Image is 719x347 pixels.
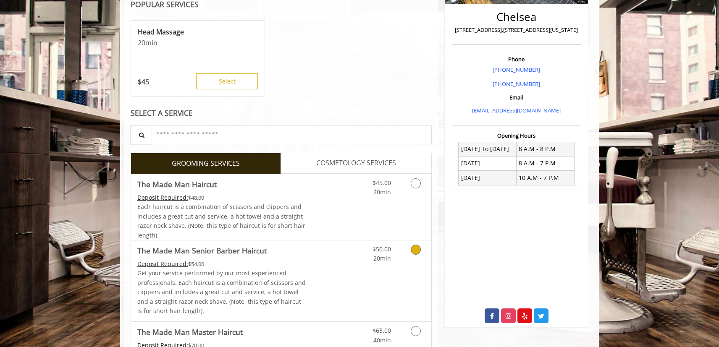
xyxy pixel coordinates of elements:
p: [STREET_ADDRESS],[STREET_ADDRESS][US_STATE] [454,26,579,34]
div: $54.00 [137,259,306,269]
button: Service Search [130,125,152,144]
b: The Made Man Haircut [137,178,217,190]
span: $45.00 [373,179,391,187]
td: 8 A.M - 8 P.M [516,142,574,156]
td: [DATE] [459,171,517,185]
span: This service needs some Advance to be paid before we block your appointment [137,260,188,268]
button: Select [196,73,258,89]
span: COSMETOLOGY SERVICES [316,158,396,169]
td: 8 A.M - 7 P.M [516,156,574,170]
div: $48.00 [137,193,306,202]
td: 10 A.M - 7 P.M [516,171,574,185]
span: GROOMING SERVICES [172,158,240,169]
span: 20min [373,254,391,262]
h2: Chelsea [454,11,579,23]
td: [DATE] [459,156,517,170]
b: The Made Man Master Haircut [137,326,243,338]
span: 40min [373,336,391,344]
h3: Email [454,94,579,100]
p: 45 [138,77,149,86]
span: $50.00 [373,245,391,253]
a: [PHONE_NUMBER] [493,66,540,73]
h3: Phone [454,56,579,62]
span: $65.00 [373,326,391,334]
span: $ [138,77,142,86]
span: 20min [373,188,391,196]
p: Get your service performed by our most experienced professionals. Each haircut is a combination o... [137,269,306,316]
b: The Made Man Senior Barber Haircut [137,245,267,256]
span: Each haircut is a combination of scissors and clippers and includes a great cut and service, a ho... [137,203,305,239]
p: 20min [138,38,258,47]
span: This service needs some Advance to be paid before we block your appointment [137,193,188,201]
a: [EMAIL_ADDRESS][DOMAIN_NAME] [472,107,561,114]
div: SELECT A SERVICE [131,109,432,117]
h3: Opening Hours [452,133,581,138]
td: [DATE] To [DATE] [459,142,517,156]
p: Head Massage [138,27,258,37]
a: [PHONE_NUMBER] [493,80,540,88]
